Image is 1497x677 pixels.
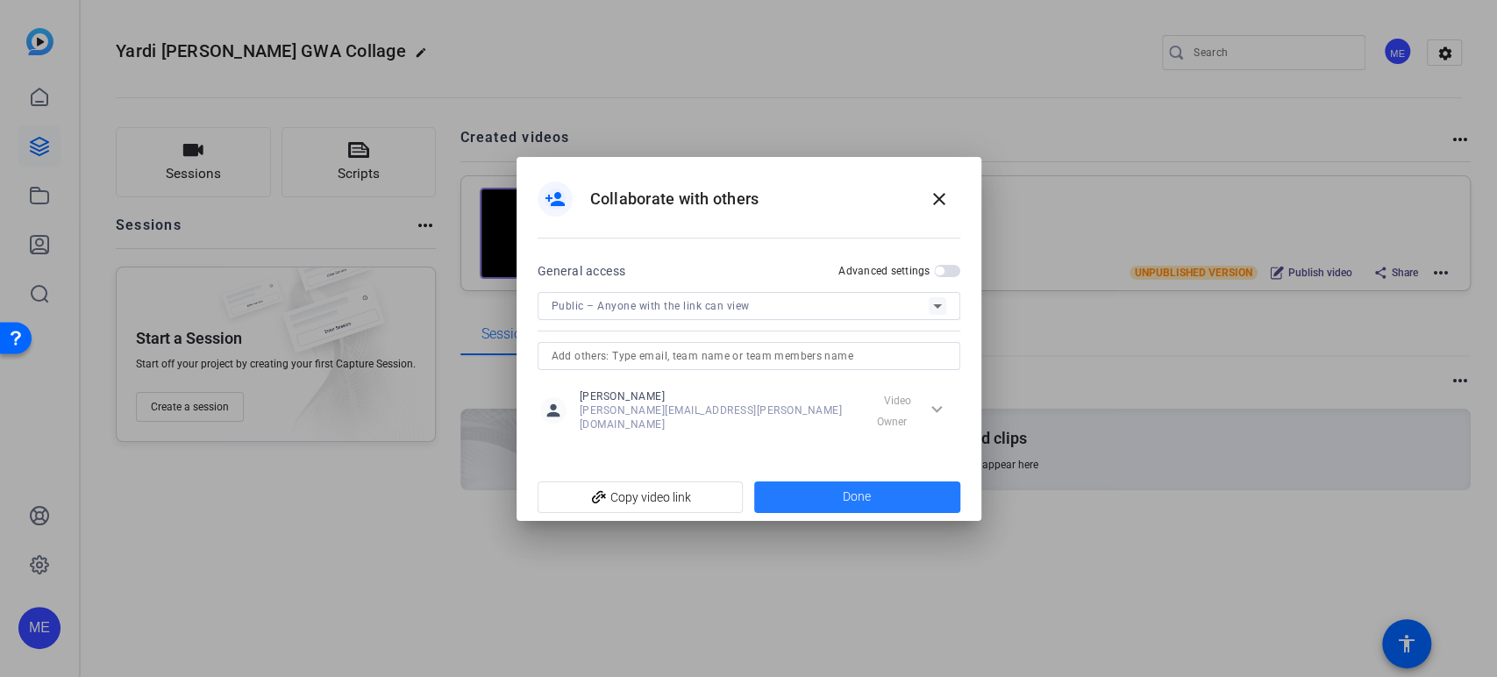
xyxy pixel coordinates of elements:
button: Copy video link [538,481,744,513]
span: Done [843,488,871,506]
mat-icon: close [929,189,950,210]
span: Public – Anyone with the link can view [552,300,750,312]
span: [PERSON_NAME][EMAIL_ADDRESS][PERSON_NAME][DOMAIN_NAME] [580,403,862,431]
h2: General access [538,260,626,281]
input: Add others: Type email, team name or team members name [552,346,946,367]
mat-icon: person_add [545,189,566,210]
button: Done [754,481,960,513]
span: [PERSON_NAME] [580,389,862,403]
mat-icon: add_link [585,483,615,513]
mat-icon: person [540,397,567,424]
h1: Collaborate with others [590,189,759,210]
h2: Advanced settings [838,264,930,278]
span: Copy video link [552,481,730,514]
